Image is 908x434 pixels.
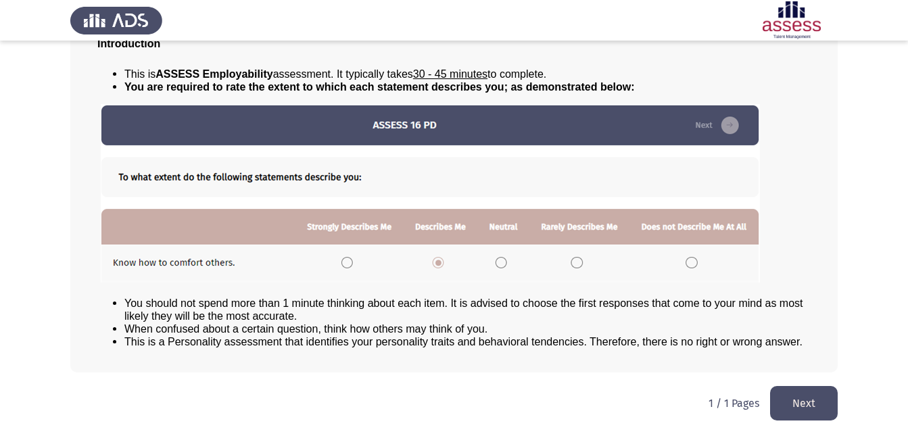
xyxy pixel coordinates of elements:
p: 1 / 1 Pages [709,397,759,410]
span: Introduction [97,38,160,49]
img: Assess Talent Management logo [70,1,162,39]
img: Assessment logo of ASSESS Employability - EBI [746,1,838,39]
span: When confused about a certain question, think how others may think of you. [124,323,487,335]
span: You should not spend more than 1 minute thinking about each item. It is advised to choose the fir... [124,297,803,322]
b: ASSESS Employability [156,68,272,80]
span: This is a Personality assessment that identifies your personality traits and behavioral tendencie... [124,336,803,347]
span: You are required to rate the extent to which each statement describes you; as demonstrated below: [124,81,635,93]
button: load next page [770,386,838,420]
u: 30 - 45 minutes [413,68,487,80]
span: This is assessment. It typically takes to complete. [124,68,546,80]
